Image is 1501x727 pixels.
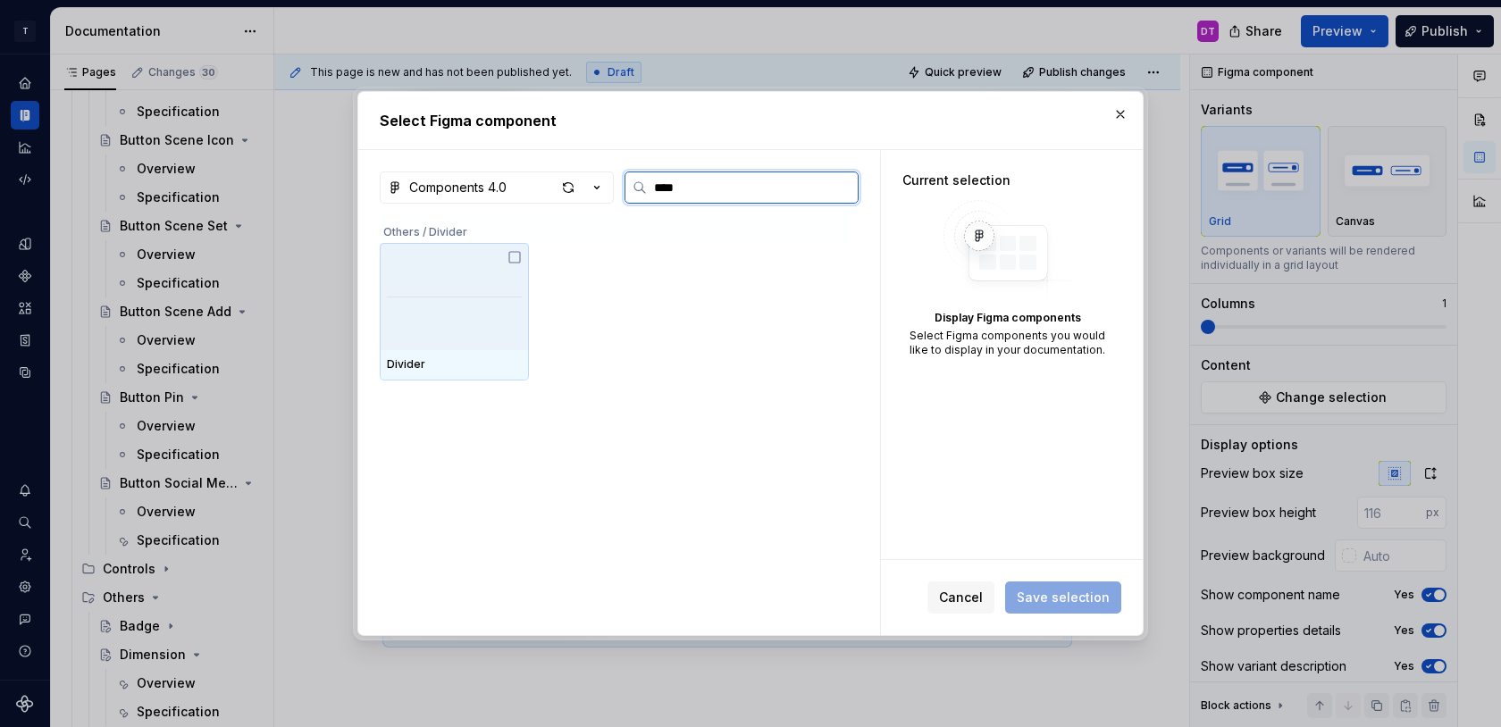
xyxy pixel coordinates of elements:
[927,581,994,614] button: Cancel
[380,214,850,243] div: Others / Divider
[902,311,1112,325] div: Display Figma components
[902,329,1112,357] div: Select Figma components you would like to display in your documentation.
[939,589,983,606] span: Cancel
[380,110,1121,131] h2: Select Figma component
[387,357,522,372] div: Divider
[409,179,507,196] div: Components 4.0
[380,171,614,204] button: Components 4.0
[902,171,1112,189] div: Current selection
